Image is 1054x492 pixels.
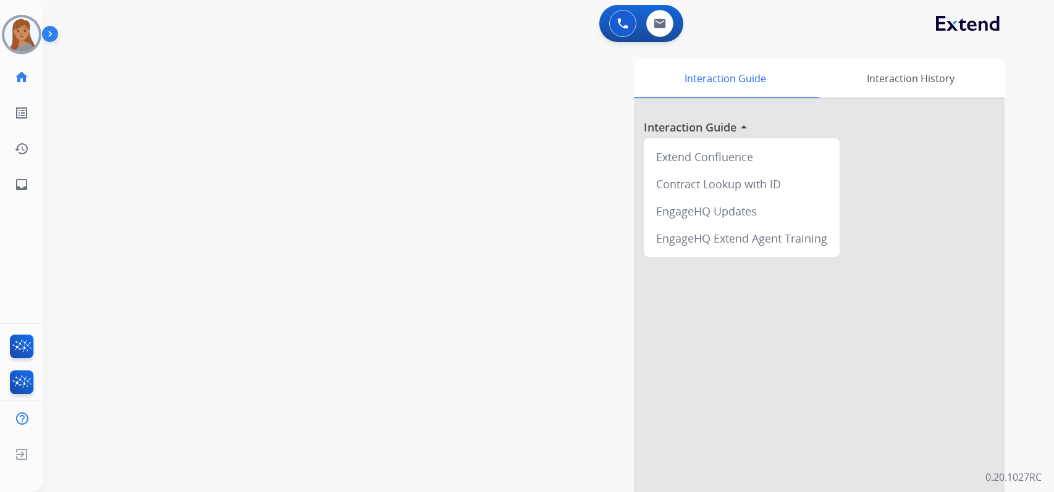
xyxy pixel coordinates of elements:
mat-icon: inbox [14,177,29,192]
mat-icon: history [14,141,29,156]
div: EngageHQ Updates [649,198,835,225]
img: avatar [4,17,39,52]
mat-icon: list_alt [14,106,29,120]
div: EngageHQ Extend Agent Training [649,225,835,252]
mat-icon: home [14,70,29,85]
div: Contract Lookup with ID [649,170,835,198]
div: Interaction History [816,59,1005,98]
div: Interaction Guide [634,59,816,98]
p: 0.20.1027RC [985,470,1042,485]
div: Extend Confluence [649,143,835,170]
